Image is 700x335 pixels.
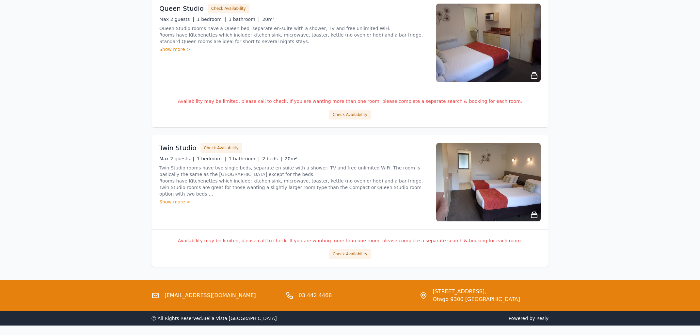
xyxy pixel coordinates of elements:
[200,143,242,153] button: Check Availability
[159,98,541,104] p: Availability may be limited, please call to check. If you are wanting more than one room, please ...
[159,4,204,13] h3: Queen Studio
[229,156,260,161] span: 1 bathroom |
[353,315,549,322] span: Powered by
[159,25,428,45] p: Queen Studio rooms have a Queen bed, separate en-suite with a shower, TV and free unlimited WiFi....
[536,316,549,321] a: Resly
[159,17,194,22] span: Max 2 guests |
[165,292,256,299] a: [EMAIL_ADDRESS][DOMAIN_NAME]
[159,237,541,244] p: Availability may be limited, please call to check. If you are wanting more than one room, please ...
[329,110,371,120] button: Check Availability
[197,156,226,161] span: 1 bedroom |
[229,17,260,22] span: 1 bathroom |
[299,292,332,299] a: 03 442 4468
[159,46,428,53] div: Show more >
[285,156,297,161] span: 20m²
[262,17,274,22] span: 20m²
[329,249,371,259] button: Check Availability
[159,143,197,152] h3: Twin Studio
[159,199,428,205] div: Show more >
[262,156,282,161] span: 2 beds |
[159,165,428,197] p: Twin Studio rooms have two single beds, separate en-suite with a shower, TV and free unlimited Wi...
[208,4,249,13] button: Check Availability
[151,316,277,321] span: ⓒ All Rights Reserved. Bella Vista [GEOGRAPHIC_DATA]
[433,288,520,295] span: [STREET_ADDRESS],
[433,295,520,303] span: Otago 9300 [GEOGRAPHIC_DATA]
[197,17,226,22] span: 1 bedroom |
[159,156,194,161] span: Max 2 guests |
